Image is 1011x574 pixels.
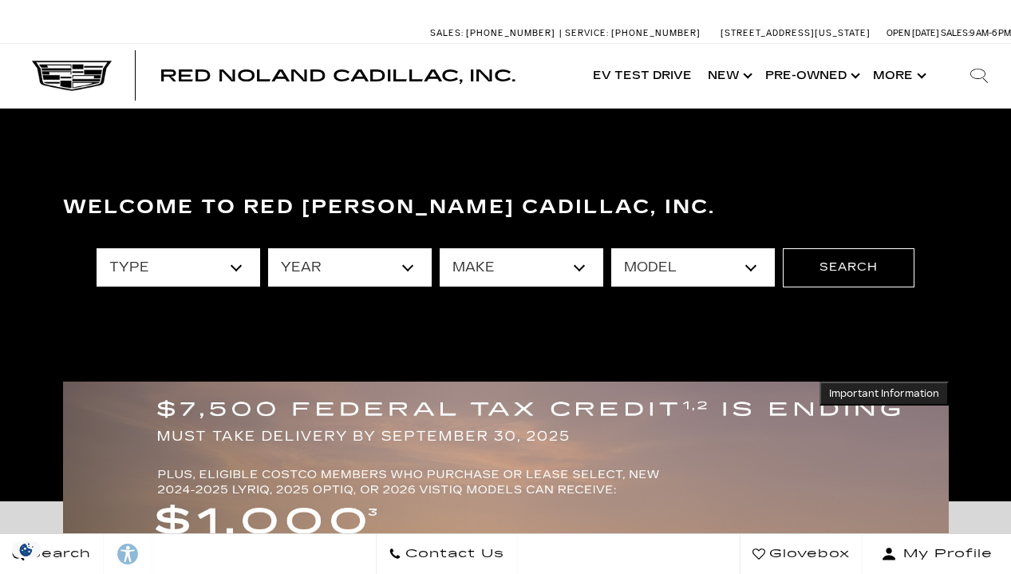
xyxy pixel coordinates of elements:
[8,541,45,558] img: Opt-Out Icon
[721,28,871,38] a: [STREET_ADDRESS][US_STATE]
[887,28,939,38] span: Open [DATE]
[160,66,515,85] span: Red Noland Cadillac, Inc.
[865,44,931,108] button: More
[819,382,949,406] button: Important Information
[430,29,559,38] a: Sales: [PHONE_NUMBER]
[268,248,432,287] select: Filter by year
[97,248,260,287] select: Filter by type
[740,534,863,574] a: Glovebox
[440,248,603,287] select: Filter by make
[8,541,45,558] section: Click to Open Cookie Consent Modal
[829,387,939,400] span: Important Information
[783,248,914,287] button: Search
[897,543,993,565] span: My Profile
[430,28,464,38] span: Sales:
[863,534,1011,574] button: Open user profile menu
[700,44,757,108] a: New
[765,543,850,565] span: Glovebox
[466,28,555,38] span: [PHONE_NUMBER]
[376,534,517,574] a: Contact Us
[63,192,949,224] h3: Welcome to Red [PERSON_NAME] Cadillac, Inc.
[585,44,700,108] a: EV Test Drive
[941,28,970,38] span: Sales:
[32,61,112,91] img: Cadillac Dark Logo with Cadillac White Text
[25,543,91,565] span: Search
[970,28,1011,38] span: 9 AM-6 PM
[611,248,775,287] select: Filter by model
[401,543,504,565] span: Contact Us
[559,29,705,38] a: Service: [PHONE_NUMBER]
[611,28,701,38] span: [PHONE_NUMBER]
[757,44,865,108] a: Pre-Owned
[160,68,515,84] a: Red Noland Cadillac, Inc.
[565,28,609,38] span: Service:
